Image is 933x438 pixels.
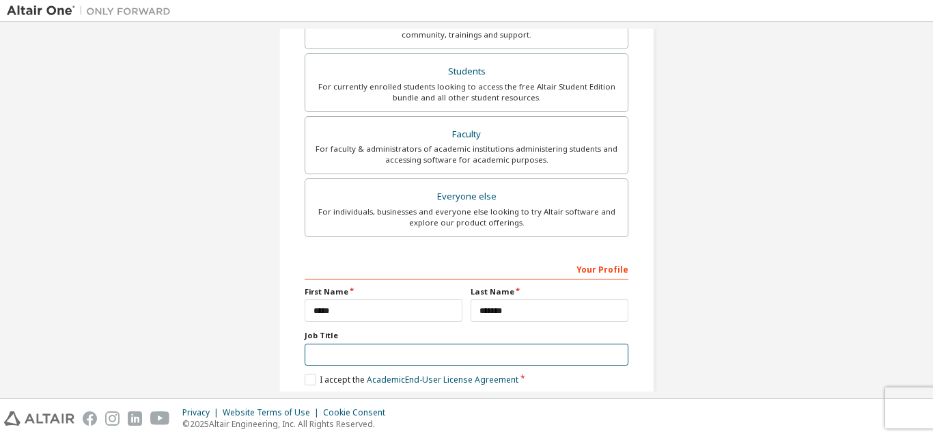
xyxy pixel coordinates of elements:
[314,62,619,81] div: Students
[305,330,628,341] label: Job Title
[7,4,178,18] img: Altair One
[471,286,628,297] label: Last Name
[305,374,518,385] label: I accept the
[314,143,619,165] div: For faculty & administrators of academic institutions administering students and accessing softwa...
[305,258,628,279] div: Your Profile
[128,411,142,426] img: linkedin.svg
[305,286,462,297] label: First Name
[314,125,619,144] div: Faculty
[314,18,619,40] div: For existing customers looking to access software downloads, HPC resources, community, trainings ...
[105,411,120,426] img: instagram.svg
[314,187,619,206] div: Everyone else
[223,407,323,418] div: Website Terms of Use
[314,81,619,103] div: For currently enrolled students looking to access the free Altair Student Edition bundle and all ...
[83,411,97,426] img: facebook.svg
[4,411,74,426] img: altair_logo.svg
[323,407,393,418] div: Cookie Consent
[314,206,619,228] div: For individuals, businesses and everyone else looking to try Altair software and explore our prod...
[182,407,223,418] div: Privacy
[367,374,518,385] a: Academic End-User License Agreement
[150,411,170,426] img: youtube.svg
[182,418,393,430] p: © 2025 Altair Engineering, Inc. All Rights Reserved.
